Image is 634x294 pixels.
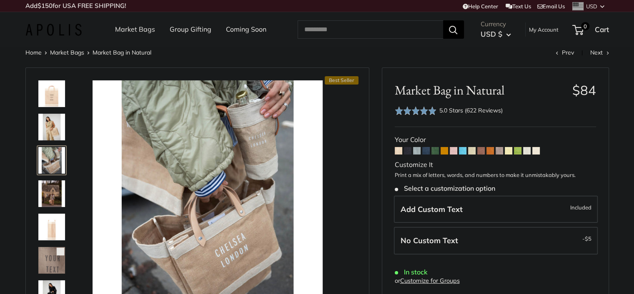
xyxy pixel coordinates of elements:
[570,202,591,212] span: Included
[506,3,531,10] a: Text Us
[170,23,211,36] a: Group Gifting
[395,134,596,146] div: Your Color
[38,180,65,207] img: Market Bag in Natural
[481,30,502,38] span: USD $
[37,79,67,109] a: Market Bag in Natural
[25,47,151,58] nav: Breadcrumb
[37,245,67,275] a: Market Bag in Natural
[115,23,155,36] a: Market Bags
[585,235,591,242] span: $5
[395,171,596,179] p: Print a mix of letters, words, and numbers to make it unmistakably yours.
[395,275,460,287] div: or
[394,196,598,223] label: Add Custom Text
[37,112,67,142] a: Market Bag in Natural
[226,23,266,36] a: Coming Soon
[590,49,609,56] a: Next
[38,114,65,140] img: Market Bag in Natural
[395,105,503,117] div: 5.0 Stars (622 Reviews)
[439,106,503,115] div: 5.0 Stars (622 Reviews)
[395,184,495,192] span: Select a customization option
[25,49,42,56] a: Home
[595,25,609,34] span: Cart
[325,76,358,85] span: Best Seller
[38,247,65,274] img: Market Bag in Natural
[401,204,463,214] span: Add Custom Text
[298,20,443,39] input: Search...
[586,3,597,10] span: USD
[443,20,464,39] button: Search
[38,80,65,107] img: Market Bag in Natural
[38,2,53,10] span: $150
[37,212,67,242] a: description_13" wide, 18" high, 8" deep; handles: 3.5"
[481,18,511,30] span: Currency
[481,27,511,41] button: USD $
[37,179,67,209] a: Market Bag in Natural
[38,214,65,240] img: description_13" wide, 18" high, 8" deep; handles: 3.5"
[463,3,498,10] a: Help Center
[401,236,458,245] span: No Custom Text
[394,227,598,254] label: Leave Blank
[529,25,559,35] a: My Account
[400,277,460,284] a: Customize for Groups
[581,22,589,30] span: 0
[93,49,151,56] span: Market Bag in Natural
[537,3,565,10] a: Email Us
[395,82,566,98] span: Market Bag in Natural
[572,82,596,98] span: $84
[395,268,428,276] span: In stock
[37,145,67,175] a: Market Bag in Natural
[395,159,596,171] div: Customize It
[582,234,591,244] span: -
[573,23,609,36] a: 0 Cart
[556,49,574,56] a: Prev
[50,49,84,56] a: Market Bags
[25,24,82,36] img: Apolis
[38,147,65,174] img: Market Bag in Natural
